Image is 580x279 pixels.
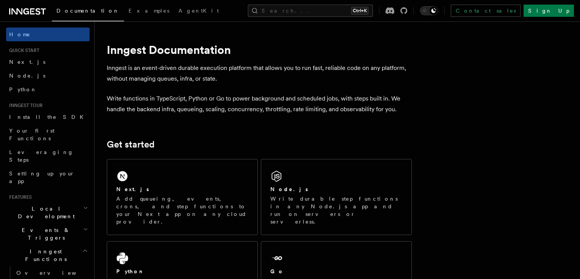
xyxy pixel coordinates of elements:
[107,159,258,235] a: Next.jsAdd queueing, events, crons, and step functions to your Next app on any cloud provider.
[6,145,90,167] a: Leveraging Steps
[270,195,402,225] p: Write durable step functions in any Node.js app and run on servers or serverless.
[351,7,368,15] kbd: Ctrl+K
[270,268,284,275] h2: Go
[261,159,412,235] a: Node.jsWrite durable step functions in any Node.js app and run on servers or serverless.
[6,167,90,188] a: Setting up your app
[270,185,308,193] h2: Node.js
[9,114,88,120] span: Install the SDK
[6,194,32,200] span: Features
[6,83,90,96] a: Python
[6,124,90,145] a: Your first Functions
[174,2,223,21] a: AgentKit
[9,149,74,163] span: Leveraging Steps
[178,8,219,14] span: AgentKit
[451,5,521,17] a: Contact sales
[6,223,90,245] button: Events & Triggers
[6,202,90,223] button: Local Development
[16,270,95,276] span: Overview
[124,2,174,21] a: Examples
[9,73,45,79] span: Node.js
[107,93,412,115] p: Write functions in TypeScript, Python or Go to power background and scheduled jobs, with steps bu...
[524,5,574,17] a: Sign Up
[56,8,119,14] span: Documentation
[107,43,412,57] h1: Inngest Documentation
[9,128,55,141] span: Your first Functions
[107,139,154,150] a: Get started
[9,31,31,38] span: Home
[6,110,90,124] a: Install the SDK
[9,86,37,92] span: Python
[6,205,83,220] span: Local Development
[116,268,145,275] h2: Python
[6,47,39,54] span: Quick start
[116,195,248,225] p: Add queueing, events, crons, and step functions to your Next app on any cloud provider.
[107,63,412,84] p: Inngest is an event-driven durable execution platform that allows you to run fast, reliable code ...
[6,245,90,266] button: Inngest Functions
[6,55,90,69] a: Next.js
[6,102,43,109] span: Inngest tour
[52,2,124,21] a: Documentation
[116,185,149,193] h2: Next.js
[6,28,90,41] a: Home
[6,226,83,242] span: Events & Triggers
[248,5,373,17] button: Search...Ctrl+K
[129,8,169,14] span: Examples
[9,59,45,65] span: Next.js
[9,170,75,184] span: Setting up your app
[420,6,438,15] button: Toggle dark mode
[6,248,82,263] span: Inngest Functions
[6,69,90,83] a: Node.js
